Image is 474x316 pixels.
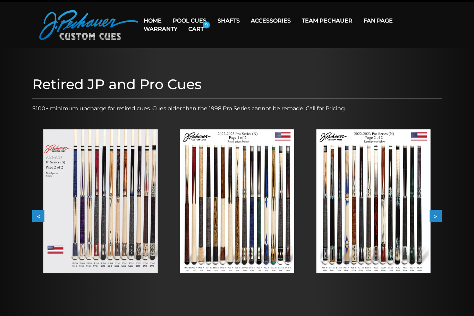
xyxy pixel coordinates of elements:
p: $100+ minimum upcharge for retired cues. Cues older than the 1998 Pro Series cannot be remade. Ca... [32,104,442,113]
img: Pechauer Custom Cues [39,10,138,40]
a: Cart [183,20,209,38]
a: Accessories [245,12,296,29]
div: Carousel Navigation [32,210,442,222]
h1: Retired JP and Pro Cues [32,76,442,93]
button: < [32,210,44,222]
a: Team Pechauer [296,12,358,29]
a: Fan Page [358,12,398,29]
a: Home [138,12,167,29]
a: Shafts [212,12,245,29]
a: Pool Cues [167,12,212,29]
button: > [430,210,442,222]
a: Warranty [138,20,183,38]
